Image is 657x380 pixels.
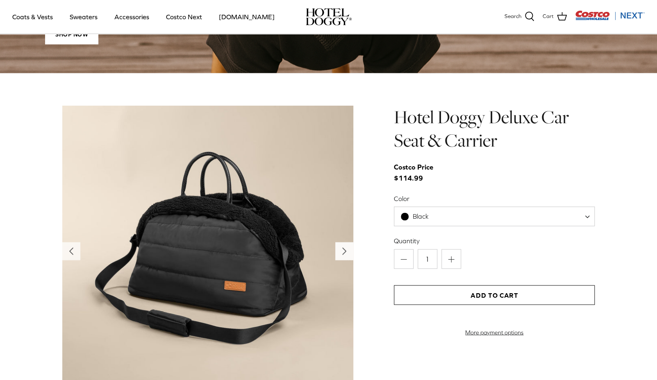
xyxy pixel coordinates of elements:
[418,249,437,269] input: Quantity
[505,12,521,21] span: Search
[107,3,157,31] a: Accessories
[394,212,445,221] span: Black
[543,12,554,21] span: Cart
[394,162,441,184] span: $114.99
[62,3,105,31] a: Sweaters
[413,213,429,220] span: Black
[306,8,352,25] a: hoteldoggy.com hoteldoggycom
[159,3,209,31] a: Costco Next
[394,194,595,203] label: Color
[5,3,60,31] a: Coats & Vests
[394,236,595,245] label: Quantity
[394,329,595,336] a: More payment options
[62,242,80,260] button: Previous
[575,10,645,20] img: Costco Next
[575,16,645,22] a: Visit Costco Next
[306,8,352,25] img: hoteldoggycom
[394,206,595,226] span: Black
[335,242,353,260] button: Next
[394,285,595,305] button: Add to Cart
[45,25,98,45] span: SHOP NOW
[505,11,534,22] a: Search
[543,11,567,22] a: Cart
[211,3,282,31] a: [DOMAIN_NAME]
[394,106,595,152] h1: Hotel Doggy Deluxe Car Seat & Carrier
[394,162,433,173] div: Costco Price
